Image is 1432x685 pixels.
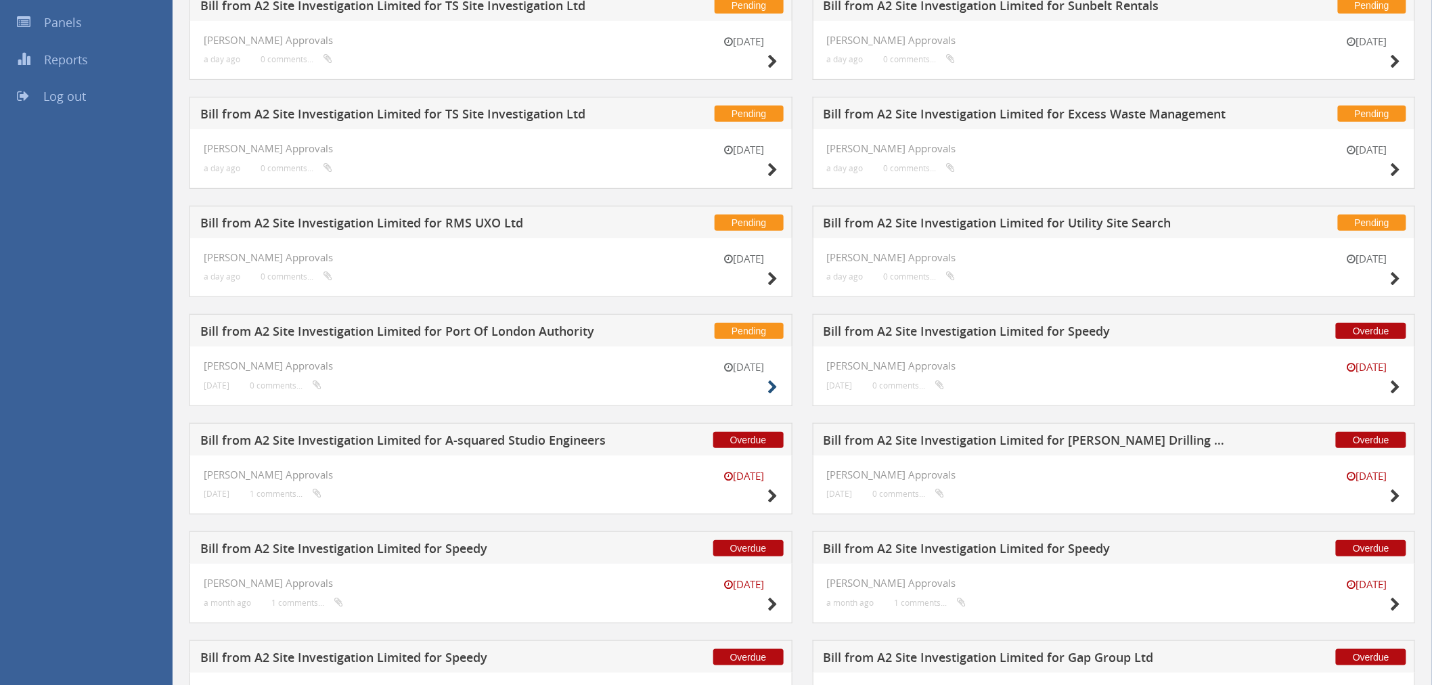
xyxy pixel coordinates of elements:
small: 0 comments... [250,380,321,391]
small: 0 comments... [261,271,332,282]
h5: Bill from A2 Site Investigation Limited for Excess Waste Management [824,108,1230,125]
h4: [PERSON_NAME] Approvals [827,252,1402,263]
span: Overdue [1336,432,1406,448]
span: Overdue [713,432,784,448]
h5: Bill from A2 Site Investigation Limited for Speedy [824,325,1230,342]
small: 0 comments... [873,380,945,391]
small: a day ago [827,163,864,173]
small: a day ago [204,271,240,282]
small: [DATE] [711,577,778,592]
small: 0 comments... [884,271,956,282]
small: [DATE] [1333,35,1401,49]
h4: [PERSON_NAME] Approvals [204,469,778,481]
span: Overdue [1336,649,1406,665]
span: Pending [715,106,783,122]
span: Overdue [1336,540,1406,556]
h5: Bill from A2 Site Investigation Limited for RMS UXO Ltd [200,217,607,234]
small: 1 comments... [271,598,343,608]
small: [DATE] [1333,360,1401,374]
h5: Bill from A2 Site Investigation Limited for TS Site Investigation Ltd [200,108,607,125]
small: 1 comments... [895,598,966,608]
h5: Bill from A2 Site Investigation Limited for Speedy [200,651,607,668]
small: 0 comments... [261,54,332,64]
small: a month ago [204,598,251,608]
small: a day ago [827,54,864,64]
h5: Bill from A2 Site Investigation Limited for Speedy [824,542,1230,559]
span: Pending [715,323,783,339]
h4: [PERSON_NAME] Approvals [204,577,778,589]
small: 0 comments... [873,489,945,499]
h5: Bill from A2 Site Investigation Limited for Port Of London Authority [200,325,607,342]
h4: [PERSON_NAME] Approvals [827,469,1402,481]
small: [DATE] [711,469,778,483]
span: Pending [715,215,783,231]
small: a day ago [204,54,240,64]
h5: Bill from A2 Site Investigation Limited for Speedy [200,542,607,559]
small: [DATE] [1333,143,1401,157]
span: Pending [1338,215,1406,231]
h5: Bill from A2 Site Investigation Limited for A-squared Studio Engineers [200,434,607,451]
h4: [PERSON_NAME] Approvals [204,360,778,372]
h4: [PERSON_NAME] Approvals [827,360,1402,372]
span: Overdue [713,649,784,665]
small: 0 comments... [261,163,332,173]
h5: Bill from A2 Site Investigation Limited for [PERSON_NAME] Drilling Ltd [824,434,1230,451]
span: Panels [44,14,82,30]
small: [DATE] [711,143,778,157]
h4: [PERSON_NAME] Approvals [827,143,1402,154]
small: a day ago [204,163,240,173]
h4: [PERSON_NAME] Approvals [204,143,778,154]
span: Log out [43,88,86,104]
small: [DATE] [711,35,778,49]
small: [DATE] [827,380,853,391]
span: Pending [1338,106,1406,122]
small: 0 comments... [884,163,956,173]
small: [DATE] [204,380,229,391]
small: [DATE] [711,252,778,266]
small: a month ago [827,598,874,608]
small: a day ago [827,271,864,282]
h4: [PERSON_NAME] Approvals [204,252,778,263]
small: [DATE] [1333,577,1401,592]
small: [DATE] [204,489,229,499]
span: Reports [44,51,88,68]
h5: Bill from A2 Site Investigation Limited for Gap Group Ltd [824,651,1230,668]
small: [DATE] [827,489,853,499]
small: [DATE] [1333,469,1401,483]
small: 1 comments... [250,489,321,499]
h4: [PERSON_NAME] Approvals [827,35,1402,46]
span: Overdue [713,540,784,556]
small: [DATE] [711,360,778,374]
small: 0 comments... [884,54,956,64]
span: Overdue [1336,323,1406,339]
h4: [PERSON_NAME] Approvals [827,577,1402,589]
h5: Bill from A2 Site Investigation Limited for Utility Site Search [824,217,1230,234]
small: [DATE] [1333,252,1401,266]
h4: [PERSON_NAME] Approvals [204,35,778,46]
